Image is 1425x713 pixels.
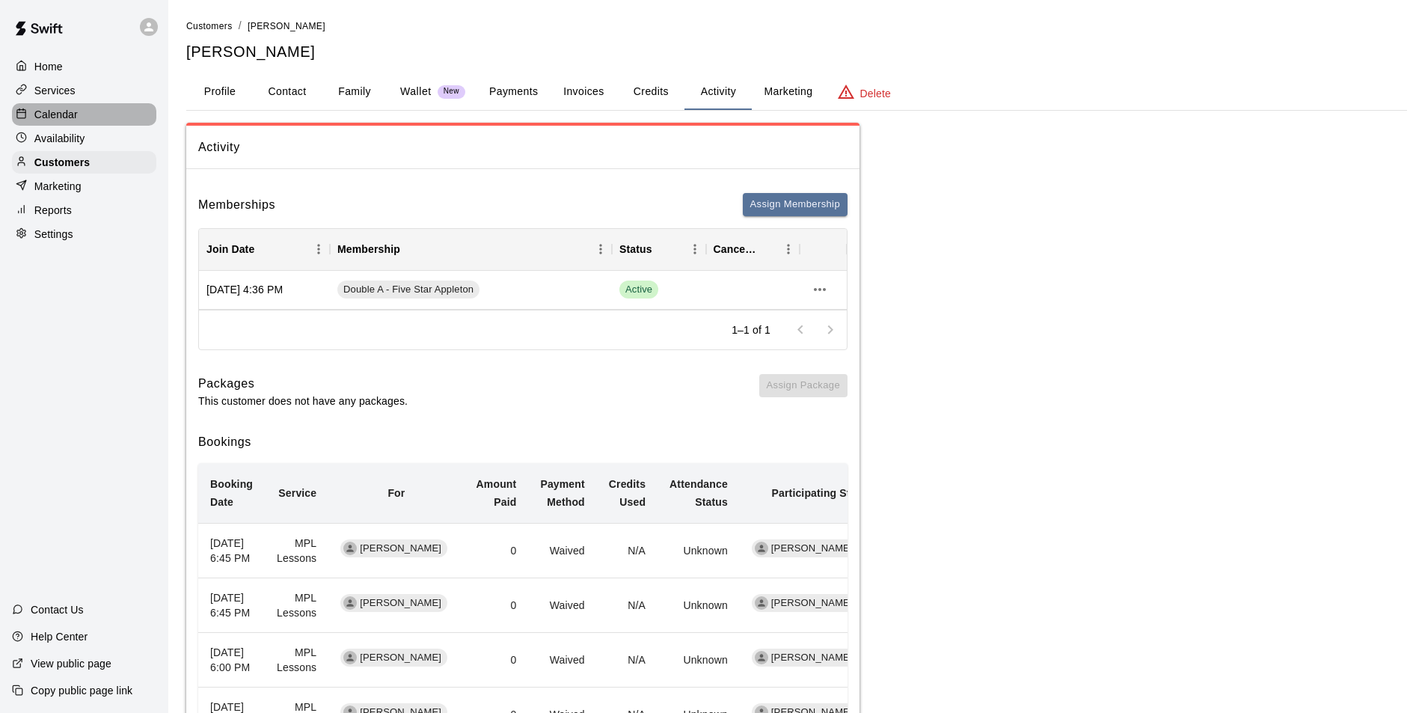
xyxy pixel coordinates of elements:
span: [PERSON_NAME] [765,596,859,611]
td: Unknown [658,578,740,633]
p: Customers [34,155,90,170]
button: Menu [684,238,706,260]
div: Join Date [206,228,254,270]
li: / [239,18,242,34]
div: [PERSON_NAME] [752,594,859,612]
button: Menu [589,238,612,260]
a: Services [12,79,156,102]
button: Sort [652,239,673,260]
a: Settings [12,223,156,245]
td: Waived [528,633,596,688]
div: Walker Engle [343,651,357,664]
a: Calendar [12,103,156,126]
p: Help Center [31,629,88,644]
a: Marketing [12,175,156,198]
button: Family [321,74,388,110]
td: N/A [597,524,658,578]
p: Marketing [34,179,82,194]
h5: [PERSON_NAME] [186,42,1407,62]
p: Services [34,83,76,98]
button: Invoices [550,74,617,110]
b: Attendance Status [669,478,728,508]
td: N/A [597,578,658,633]
span: [PERSON_NAME] [354,542,447,556]
div: [PERSON_NAME] [752,649,859,667]
b: Payment Method [540,478,584,508]
button: Payments [477,74,550,110]
button: Sort [254,239,275,260]
p: This customer does not have any packages. [198,394,408,408]
div: Availability [12,127,156,150]
td: Unknown [658,524,740,578]
b: Amount Paid [476,478,517,508]
td: 0 [465,633,529,688]
div: Walker Engle [343,596,357,610]
th: [DATE] 6:45 PM [198,524,265,578]
div: Cancel Date [706,228,800,270]
span: Active [619,281,658,299]
span: Customers [186,21,233,31]
td: MPL Lessons [265,524,328,578]
div: Cancel Date [714,228,757,270]
button: Sort [756,239,777,260]
h6: Packages [198,374,408,394]
p: Reports [34,203,72,218]
td: MPL Lessons [265,578,328,633]
td: Waived [528,578,596,633]
p: Contact Us [31,602,84,617]
p: Availability [34,131,85,146]
button: Menu [307,238,330,260]
h6: Bookings [198,432,848,452]
p: Copy public page link [31,683,132,698]
td: Unknown [658,633,740,688]
div: Membership [330,228,612,270]
div: [DATE] 4:36 PM [199,271,330,310]
button: Activity [684,74,752,110]
span: Double A - Five Star Appleton [337,283,479,297]
th: [DATE] 6:00 PM [198,633,265,688]
div: Eric Roberts [755,542,768,555]
div: Eric Roberts [755,651,768,664]
button: Menu [777,238,800,260]
button: Sort [400,239,421,260]
a: Home [12,55,156,78]
p: Wallet [400,84,432,100]
button: more actions [807,277,833,302]
p: View public page [31,656,111,671]
td: 0 [465,578,529,633]
span: [PERSON_NAME] [354,596,447,611]
td: 0 [465,524,529,578]
b: Participating Staff [772,487,864,499]
td: N/A [597,633,658,688]
th: [DATE] 6:45 PM [198,578,265,633]
p: Calendar [34,107,78,122]
div: Eric Roberts [755,596,768,610]
button: Assign Membership [743,193,848,216]
span: You don't have any packages [759,374,848,408]
div: Walker Engle [343,542,357,555]
span: Active [619,283,658,297]
button: Contact [254,74,321,110]
p: 1–1 of 1 [732,322,770,337]
button: Credits [617,74,684,110]
b: Service [278,487,316,499]
button: Marketing [752,74,824,110]
span: [PERSON_NAME] [248,21,325,31]
span: Activity [198,138,848,157]
h6: Memberships [198,195,275,215]
span: [PERSON_NAME] [765,542,859,556]
span: [PERSON_NAME] [765,651,859,665]
b: Credits Used [609,478,646,508]
p: Settings [34,227,73,242]
a: Customers [12,151,156,174]
button: Profile [186,74,254,110]
span: New [438,87,465,97]
nav: breadcrumb [186,18,1407,34]
b: Booking Date [210,478,253,508]
a: Double A - Five Star Appleton [337,281,485,299]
